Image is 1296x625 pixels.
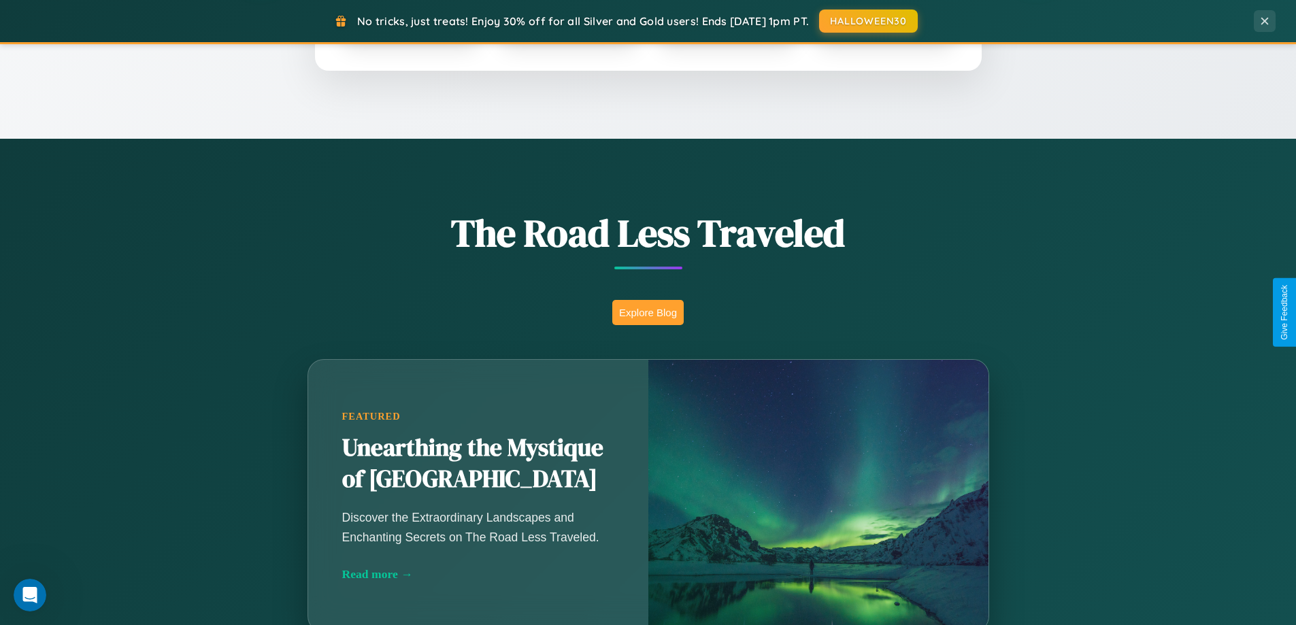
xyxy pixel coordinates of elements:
div: Read more → [342,567,614,581]
span: No tricks, just treats! Enjoy 30% off for all Silver and Gold users! Ends [DATE] 1pm PT. [357,14,809,28]
div: Featured [342,411,614,422]
h1: The Road Less Traveled [240,207,1057,259]
button: Explore Blog [612,300,684,325]
div: Give Feedback [1280,285,1289,340]
p: Discover the Extraordinary Landscapes and Enchanting Secrets on The Road Less Traveled. [342,508,614,546]
h2: Unearthing the Mystique of [GEOGRAPHIC_DATA] [342,433,614,495]
button: HALLOWEEN30 [819,10,918,33]
iframe: Intercom live chat [14,579,46,611]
